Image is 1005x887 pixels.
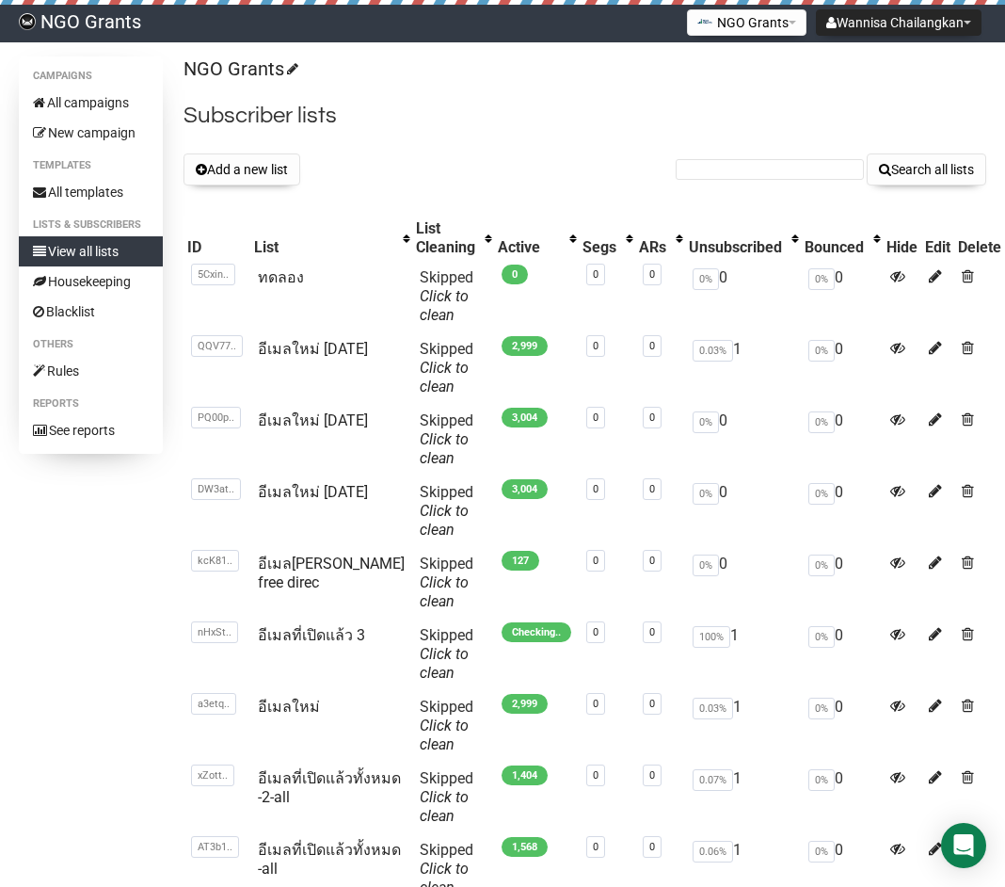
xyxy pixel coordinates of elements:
[685,547,801,619] td: 0
[254,238,393,257] div: List
[412,216,494,261] th: List Cleaning: No sort applied, activate to apply an ascending sort
[191,264,235,285] span: 5Cxin..
[808,841,835,863] span: 0%
[593,411,598,424] a: 0
[593,340,598,352] a: 0
[816,9,981,36] button: Wannisa Chailangkan
[808,769,835,791] span: 0%
[19,65,163,88] li: Campaigns
[19,297,163,327] a: Blacklist
[502,408,548,427] span: 3,004
[19,356,163,386] a: Rules
[685,476,801,547] td: 0
[502,479,548,499] span: 3,004
[649,841,655,853] a: 0
[191,836,239,858] span: AT3b1..
[649,555,655,567] a: 0
[420,645,469,682] a: Click to clean
[420,411,473,467] span: Skipped
[191,550,239,572] span: kcK81..
[593,268,598,281] a: 0
[502,766,548,785] span: 1,404
[693,555,719,576] span: 0%
[420,268,473,324] span: Skipped
[693,411,719,433] span: 0%
[685,404,801,476] td: 0
[639,238,666,257] div: ARs
[502,837,548,857] span: 1,568
[801,332,883,404] td: 0
[685,690,801,762] td: 1
[502,265,528,284] span: 0
[502,622,571,642] span: Checking..
[649,698,655,710] a: 0
[693,483,719,505] span: 0%
[258,411,368,429] a: อีเมลใหม่ [DATE]
[635,216,685,261] th: ARs: No sort applied, activate to apply an ascending sort
[420,788,469,825] a: Click to clean
[19,214,163,236] li: Lists & subscribers
[808,411,835,433] span: 0%
[19,13,36,30] img: 17080ac3efa689857045ce3784bc614b
[649,626,655,638] a: 0
[693,268,719,290] span: 0%
[502,336,548,356] span: 2,999
[420,626,473,682] span: Skipped
[258,483,368,501] a: อีเมลใหม่ [DATE]
[801,690,883,762] td: 0
[420,555,473,610] span: Skipped
[689,238,782,257] div: Unsubscribed
[258,555,405,591] a: อีเมล[PERSON_NAME] free direc
[649,268,655,281] a: 0
[420,430,469,467] a: Click to clean
[19,118,163,148] a: New campaign
[801,404,883,476] td: 0
[649,769,655,782] a: 0
[258,340,368,358] a: อีเมลใหม่ [DATE]
[494,216,579,261] th: Active: No sort applied, activate to apply an ascending sort
[183,99,986,133] h2: Subscriber lists
[805,238,864,257] div: Bounced
[579,216,635,261] th: Segs: No sort applied, activate to apply an ascending sort
[593,483,598,495] a: 0
[687,9,806,36] button: NGO Grants
[883,216,921,261] th: Hide: No sort applied, sorting is disabled
[685,762,801,833] td: 1
[954,216,1005,261] th: Delete: No sort applied, sorting is disabled
[808,555,835,576] span: 0%
[693,769,733,791] span: 0.07%
[808,698,835,719] span: 0%
[191,765,234,786] span: xZott..
[19,333,163,356] li: Others
[191,621,238,643] span: nHxSt..
[685,261,801,332] td: 0
[685,216,801,261] th: Unsubscribed: No sort applied, activate to apply an ascending sort
[258,626,365,644] a: อีเมลที่เปิดแล้ว 3
[258,268,304,286] a: ทดลอง
[502,694,548,714] span: 2,999
[420,717,469,753] a: Click to clean
[685,619,801,690] td: 1
[420,698,473,753] span: Skipped
[420,483,473,539] span: Skipped
[258,698,320,716] a: อีเมลใหม่
[649,483,655,495] a: 0
[886,238,917,257] div: Hide
[258,841,401,878] a: อีเมลที่เปิดแล้วทั้งหมด -all
[19,415,163,445] a: See reports
[19,236,163,266] a: View all lists
[19,154,163,177] li: Templates
[593,626,598,638] a: 0
[808,626,835,648] span: 0%
[808,268,835,290] span: 0%
[808,340,835,362] span: 0%
[19,393,163,415] li: Reports
[420,502,469,539] a: Click to clean
[416,219,475,257] div: List Cleaning
[420,573,469,610] a: Click to clean
[801,762,883,833] td: 0
[941,823,986,868] div: Open Intercom Messenger
[801,619,883,690] td: 0
[191,407,241,428] span: PQ00p..
[693,340,733,362] span: 0.03%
